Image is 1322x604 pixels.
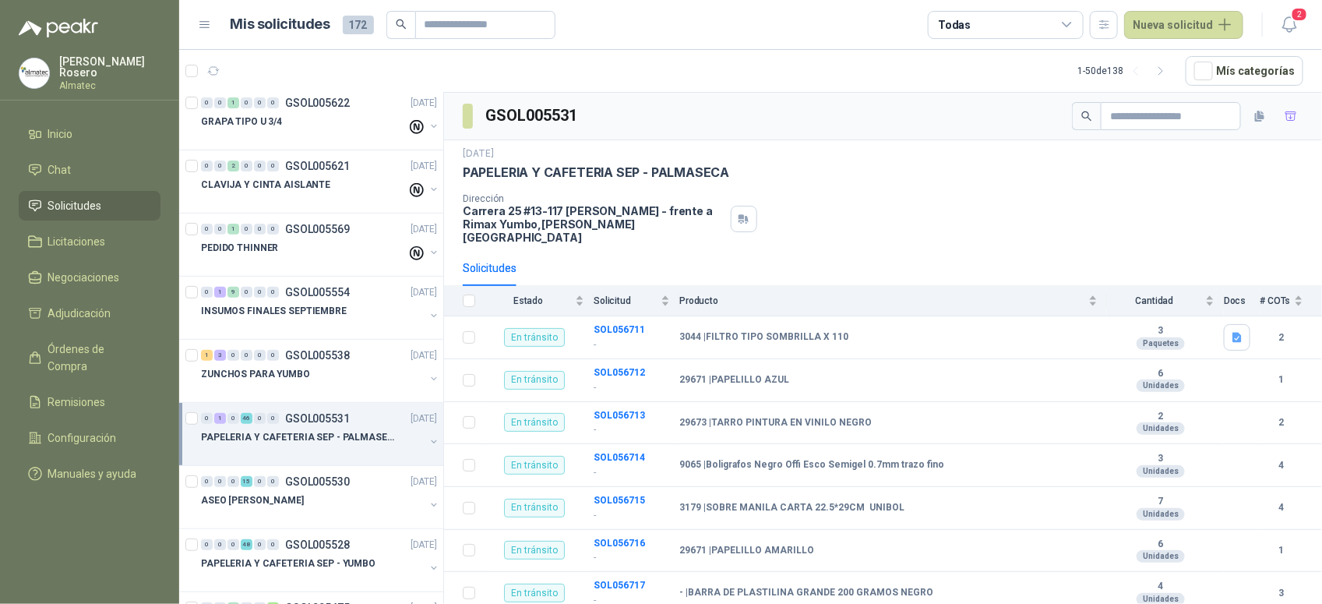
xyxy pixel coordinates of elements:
p: Almatec [59,81,160,90]
div: 0 [254,350,266,361]
a: 0 0 0 15 0 0 GSOL005530[DATE] ASEO [PERSON_NAME] [201,472,440,522]
a: Manuales y ayuda [19,459,160,489]
div: 0 [201,161,213,171]
p: PAPELERIA Y CAFETERIA SEP - PALMASECA [201,430,395,445]
div: 1 [227,97,239,108]
a: SOL056714 [594,452,645,463]
p: [DATE] [411,222,437,237]
b: - | BARRA DE PLASTILINA GRANDE 200 GRAMOS NEGRO [679,587,933,599]
a: Licitaciones [19,227,160,256]
div: 0 [241,224,252,235]
b: 29673 | TARRO PINTURA EN VINILO NEGRO [679,417,872,429]
div: 1 [227,224,239,235]
span: Remisiones [48,394,106,411]
p: GSOL005621 [285,161,350,171]
div: 0 [241,161,252,171]
div: 0 [267,97,279,108]
div: 15 [241,476,252,487]
span: Manuales y ayuda [48,465,137,482]
div: 0 [267,539,279,550]
div: 0 [267,350,279,361]
p: [DATE] [411,538,437,553]
p: GSOL005530 [285,476,350,487]
div: Unidades [1137,380,1185,392]
button: 2 [1275,11,1303,39]
p: [DATE] [463,147,494,161]
a: Chat [19,155,160,185]
span: Solicitudes [48,197,102,214]
b: 4 [1107,581,1214,593]
div: En tránsito [504,328,565,347]
div: 0 [201,224,213,235]
img: Logo peakr [19,19,98,37]
div: 0 [254,161,266,171]
div: 1 [201,350,213,361]
a: 0 0 1 0 0 0 GSOL005622[DATE] GRAPA TIPO U 3/4 [201,94,440,143]
b: 2 [1107,411,1214,423]
span: Estado [485,295,572,306]
div: 1 [214,287,226,298]
div: Unidades [1137,508,1185,521]
b: SOL056712 [594,367,645,378]
a: 0 1 0 46 0 0 GSOL005531[DATE] PAPELERIA Y CAFETERIA SEP - PALMASECA [201,409,440,459]
b: 1 [1260,543,1303,558]
p: Carrera 25 #13-117 [PERSON_NAME] - frente a Rimax Yumbo , [PERSON_NAME][GEOGRAPHIC_DATA] [463,204,724,244]
div: 2 [227,161,239,171]
th: Estado [485,286,594,316]
th: # COTs [1260,286,1322,316]
p: [DATE] [411,411,437,426]
p: - [594,508,670,523]
h1: Mis solicitudes [231,13,330,36]
p: - [594,550,670,565]
div: Solicitudes [463,260,516,277]
p: [DATE] [411,96,437,111]
p: Dirección [463,193,724,204]
b: 29671 | PAPELILLO AZUL [679,374,789,387]
p: GSOL005554 [285,287,350,298]
span: search [1081,111,1092,122]
div: 0 [227,539,239,550]
span: Producto [679,295,1085,306]
div: 48 [241,539,252,550]
a: Negociaciones [19,263,160,292]
div: Paquetes [1137,337,1185,350]
div: 0 [267,161,279,171]
b: SOL056711 [594,324,645,335]
div: 0 [227,476,239,487]
span: Cantidad [1107,295,1202,306]
img: Company Logo [19,58,49,88]
span: Negociaciones [48,269,120,286]
b: 2 [1260,415,1303,430]
p: - [594,380,670,395]
div: 0 [201,476,213,487]
b: 4 [1260,500,1303,515]
b: 9065 | Boligrafos Negro Offi Esco Semigel 0.7mm trazo fino [679,459,944,472]
p: GSOL005531 [285,413,350,424]
p: GSOL005528 [285,539,350,550]
div: 46 [241,413,252,424]
p: ASEO [PERSON_NAME] [201,493,304,508]
th: Solicitud [594,286,679,316]
p: - [594,465,670,480]
span: # COTs [1260,295,1291,306]
div: Unidades [1137,550,1185,563]
b: 29671 | PAPELILLO AMARILLO [679,545,814,557]
p: [DATE] [411,285,437,300]
a: SOL056713 [594,410,645,421]
div: 0 [214,161,226,171]
div: 0 [254,287,266,298]
b: 6 [1107,539,1214,551]
p: GSOL005569 [285,224,350,235]
a: 1 3 0 0 0 0 GSOL005538[DATE] ZUNCHOS PARA YUMBO [201,346,440,396]
p: GRAPA TIPO U 3/4 [201,115,282,129]
th: Docs [1224,286,1260,316]
a: 0 0 0 48 0 0 GSOL005528[DATE] PAPELERIA Y CAFETERIA SEP - YUMBO [201,535,440,585]
span: 172 [343,16,374,34]
p: GSOL005622 [285,97,350,108]
span: search [396,19,407,30]
button: Mís categorías [1186,56,1303,86]
div: En tránsito [504,371,565,390]
div: 0 [201,97,213,108]
a: Configuración [19,423,160,453]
